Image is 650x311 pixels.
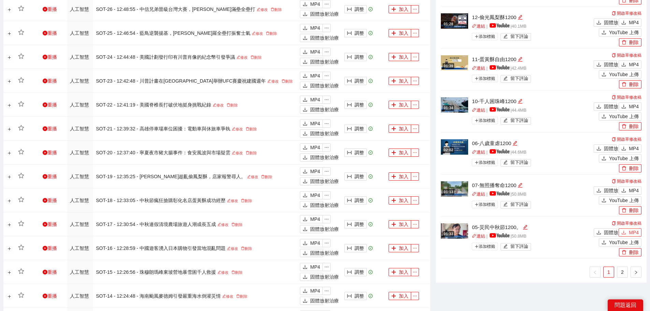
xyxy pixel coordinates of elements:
[619,102,641,111] button: 下載MP4
[399,150,408,155] font: 加入
[310,59,339,65] font: 固體放射治療
[441,97,468,113] img: 2882bb71-3831-475a-9fcf-91914879bb00.jpg
[391,79,396,84] span: 加
[476,108,485,113] font: 連結
[355,78,364,84] font: 調整
[347,31,352,36] span: 列寬
[604,20,633,25] font: 固體放射治療
[236,55,240,59] span: 編輯
[411,5,419,13] button: 省略
[303,12,307,17] span: 下載
[310,121,320,126] font: MP4
[213,103,216,107] span: 編輯
[617,179,641,184] font: 開啟草修改稿
[411,102,419,107] span: 省略
[472,150,485,155] a: 關聯連結
[411,31,419,36] span: 省略
[300,177,323,185] button: 下載固體放射治療
[444,106,453,110] font: 01:34
[391,55,396,60] span: 加
[303,83,307,89] span: 下載
[399,30,408,36] font: 加入
[518,13,523,22] div: 編輯
[389,101,411,109] button: 加加入
[303,2,307,7] span: 下載
[602,72,606,77] span: 上傳
[300,82,323,90] button: 下載固體放射治療
[609,30,639,35] font: YouTube 上傳
[7,55,12,60] button: 展開行
[323,145,330,150] span: 省略
[617,11,641,16] font: 開啟草修改稿
[411,150,419,155] span: 省略
[399,174,408,179] font: 加入
[619,122,641,130] button: 刪除刪除
[599,112,641,121] button: 上傳YouTube 上傳
[303,50,307,55] span: 下載
[250,55,254,59] span: 刪除
[629,146,639,151] font: MP4
[389,5,411,13] button: 加加入
[310,107,339,112] font: 固體放射治療
[472,24,476,28] span: 關聯
[594,186,617,195] button: 下載固體放射治療
[602,114,606,119] span: 上傳
[265,175,272,179] font: 刪除
[621,62,626,68] span: 下載
[619,80,641,88] button: 刪除刪除
[411,53,419,61] button: 省略
[323,26,330,30] span: 省略
[510,160,528,165] font: 留下評論
[501,75,531,83] button: 編輯留下評論
[347,55,352,60] span: 列寬
[344,29,367,37] button: 列寬調整
[303,169,307,174] span: 下載
[252,31,256,35] span: 編輯
[310,35,339,41] font: 固體放射治療
[510,118,528,123] font: 留下評論
[256,31,263,36] font: 修改
[254,55,262,59] font: 刪除
[389,125,411,133] button: 加加入
[594,60,617,69] button: 下載固體放射治療
[472,66,476,70] span: 關聯
[512,141,518,146] span: 編輯
[518,15,523,20] span: 編輯
[347,7,352,12] span: 列寬
[629,40,639,45] font: 刪除
[621,188,626,194] span: 下載
[344,149,367,157] button: 列寬調整
[7,31,12,36] button: 展開行
[300,167,323,175] button: 下載MP4
[47,54,57,60] font: 重播
[285,79,293,83] font: 刪除
[441,13,468,29] img: 480d6fca-5593-4b96-ad33-ed3bfa39f05a.jpg
[391,102,396,108] span: 加
[411,7,419,12] span: 省略
[261,175,265,179] span: 刪除
[399,54,408,60] font: 加入
[303,36,307,41] span: 下載
[257,8,260,11] span: 編輯
[43,79,47,83] span: 遊戲圈
[323,2,330,6] span: 省略
[7,126,12,132] button: 展開行
[43,55,47,59] span: 遊戲圈
[300,34,323,42] button: 下載固體放射治療
[266,31,270,35] span: 刪除
[490,23,509,28] img: yt_logo_rgb_light.a676ea31.png
[43,150,47,155] span: 遊戲圈
[619,18,641,27] button: 下載MP4
[629,82,639,87] font: 刪除
[281,79,285,83] span: 刪除
[300,10,323,18] button: 下載固體放射治療
[490,149,509,154] img: yt_logo_rgb_light.a676ea31.png
[355,174,364,179] font: 調整
[271,8,274,11] span: 刪除
[310,131,339,136] font: 固體放射治療
[310,97,320,102] font: MP4
[411,79,419,83] span: 省略
[609,156,639,161] font: YouTube 上傳
[594,102,617,111] button: 下載固體放射治療
[322,167,331,175] button: 省略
